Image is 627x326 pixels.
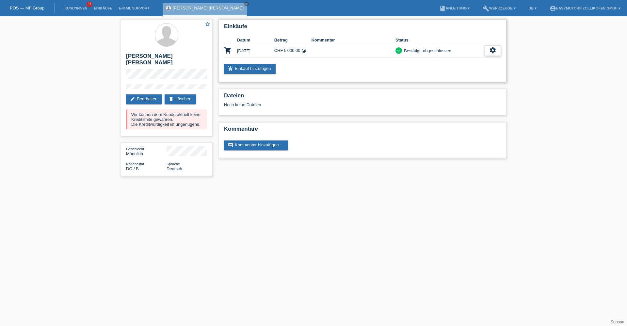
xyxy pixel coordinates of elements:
[90,6,115,10] a: Einkäufe
[167,162,180,166] span: Sprache
[165,94,196,104] a: deleteLöschen
[169,96,174,102] i: delete
[244,2,249,6] a: close
[479,6,519,10] a: buildWerkzeuge ▾
[126,166,139,171] span: Dominikanische Republik / B / 20.05.2009
[611,320,624,324] a: Support
[126,162,144,166] span: Nationalität
[224,92,501,102] h2: Dateien
[311,36,395,44] th: Kommentar
[126,147,144,151] span: Geschlecht
[525,6,540,10] a: DE ▾
[126,146,167,156] div: Männlich
[224,102,424,107] div: Noch keine Dateien
[116,6,153,10] a: E-Mail Support
[126,109,207,129] div: Wir können dem Kunde aktuell keine Kreditlimite gewähren. Die Kreditwürdigkeit ist ungenügend.
[489,47,496,54] i: settings
[237,36,274,44] th: Datum
[224,64,276,74] a: add_shopping_cartEinkauf hinzufügen
[546,6,624,10] a: account_circleEasymotors Zollikofen GmbH ▾
[436,6,473,10] a: bookAnleitung ▾
[301,48,306,53] i: Fixe Raten (48 Raten)
[126,94,162,104] a: editBearbeiten
[61,6,90,10] a: Kund*innen
[87,2,92,7] span: 37
[245,2,248,6] i: close
[126,53,207,69] h2: [PERSON_NAME] [PERSON_NAME]
[205,21,211,27] i: star_border
[130,96,135,102] i: edit
[395,36,485,44] th: Status
[483,5,489,12] i: build
[402,47,451,54] div: Bestätigt, abgeschlossen
[205,21,211,28] a: star_border
[237,44,274,57] td: [DATE]
[224,23,501,33] h2: Einkäufe
[10,6,44,10] a: POS — MF Group
[274,44,312,57] td: CHF 5'000.00
[274,36,312,44] th: Betrag
[228,66,233,71] i: add_shopping_cart
[439,5,446,12] i: book
[228,142,233,148] i: comment
[224,140,288,150] a: commentKommentar hinzufügen ...
[224,126,501,136] h2: Kommentare
[167,166,182,171] span: Deutsch
[224,46,232,54] i: POSP00028466
[396,48,401,53] i: check
[550,5,556,12] i: account_circle
[173,6,244,10] a: [PERSON_NAME] [PERSON_NAME]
